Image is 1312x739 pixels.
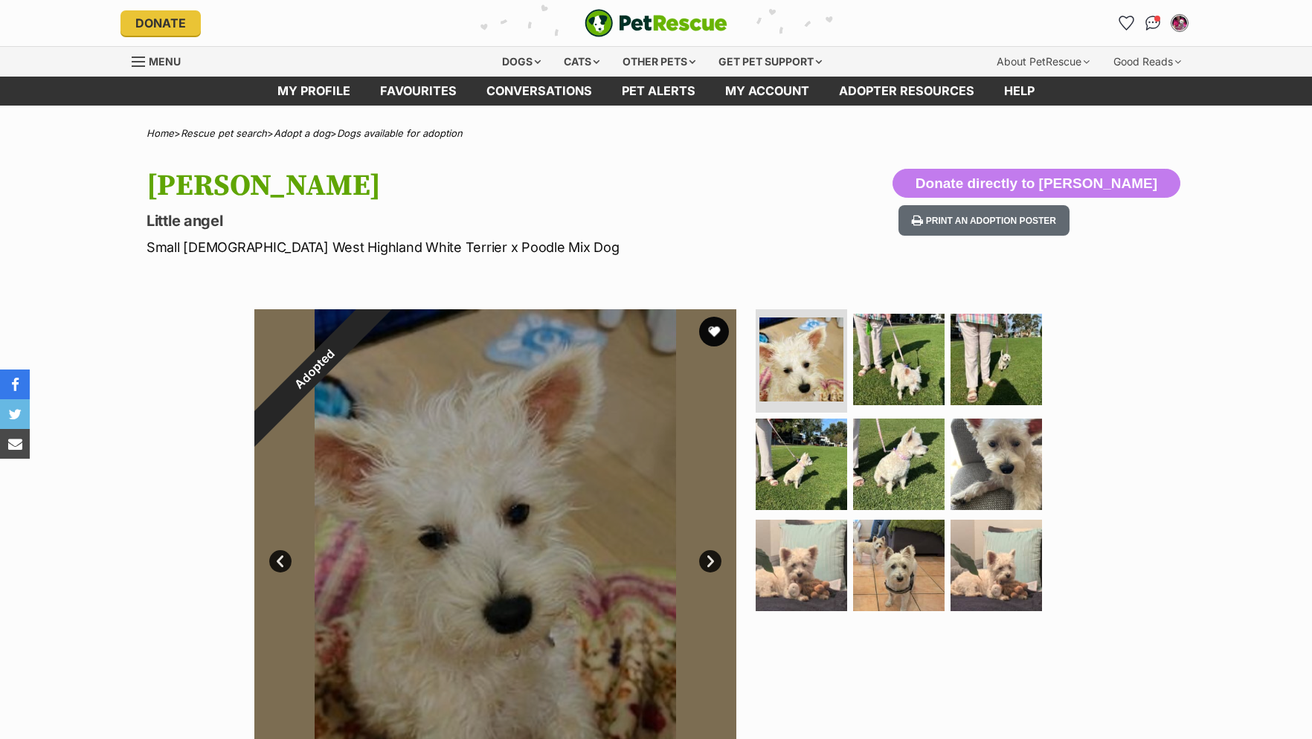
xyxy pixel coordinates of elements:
a: Adopter resources [824,77,989,106]
a: Dogs available for adoption [337,127,463,139]
ul: Account quick links [1114,11,1192,35]
img: Photo of Lily Peggotty [853,520,945,611]
a: Favourites [365,77,472,106]
a: Donate [120,10,201,36]
img: Photo of Lily Peggotty [951,520,1042,611]
img: Photo of Lily Peggotty [853,314,945,405]
img: Photo of Lily Peggotty [756,520,847,611]
a: Help [989,77,1049,106]
p: Little angel [147,210,776,231]
div: Dogs [492,47,551,77]
span: Menu [149,55,181,68]
img: logo-e224e6f780fb5917bec1dbf3a21bbac754714ae5b6737aabdf751b685950b380.svg [585,9,727,37]
button: Print an adoption poster [898,205,1070,236]
a: Menu [132,47,191,74]
h1: [PERSON_NAME] [147,169,776,203]
img: Photo of Lily Peggotty [853,419,945,510]
a: Home [147,127,174,139]
a: Favourites [1114,11,1138,35]
div: About PetRescue [986,47,1100,77]
a: Adopt a dog [274,127,330,139]
button: favourite [699,317,729,346]
img: Photo of Lily Peggotty [951,419,1042,510]
img: chat-41dd97257d64d25036548639549fe6c8038ab92f7586957e7f3b1b290dea8141.svg [1145,16,1161,30]
p: Small [DEMOGRAPHIC_DATA] West Highland White Terrier x Poodle Mix Dog [147,237,776,257]
button: My account [1168,11,1192,35]
img: Photo of Lily Peggotty [951,314,1042,405]
div: Adopted [220,275,408,463]
a: Pet alerts [607,77,710,106]
img: Photo of Lily Peggotty [759,317,843,401]
a: PetRescue [585,9,727,37]
a: Next [699,550,721,572]
a: conversations [472,77,607,106]
a: My account [710,77,824,106]
a: My profile [263,77,365,106]
button: Donate directly to [PERSON_NAME] [893,169,1180,199]
img: Photo of Lily Peggotty [756,419,847,510]
a: Rescue pet search [181,127,267,139]
div: Cats [553,47,610,77]
img: Zoey Close profile pic [1172,16,1187,30]
div: Good Reads [1103,47,1192,77]
div: > > > [109,128,1203,139]
div: Get pet support [708,47,832,77]
a: Conversations [1141,11,1165,35]
a: Prev [269,550,292,572]
div: Other pets [612,47,706,77]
